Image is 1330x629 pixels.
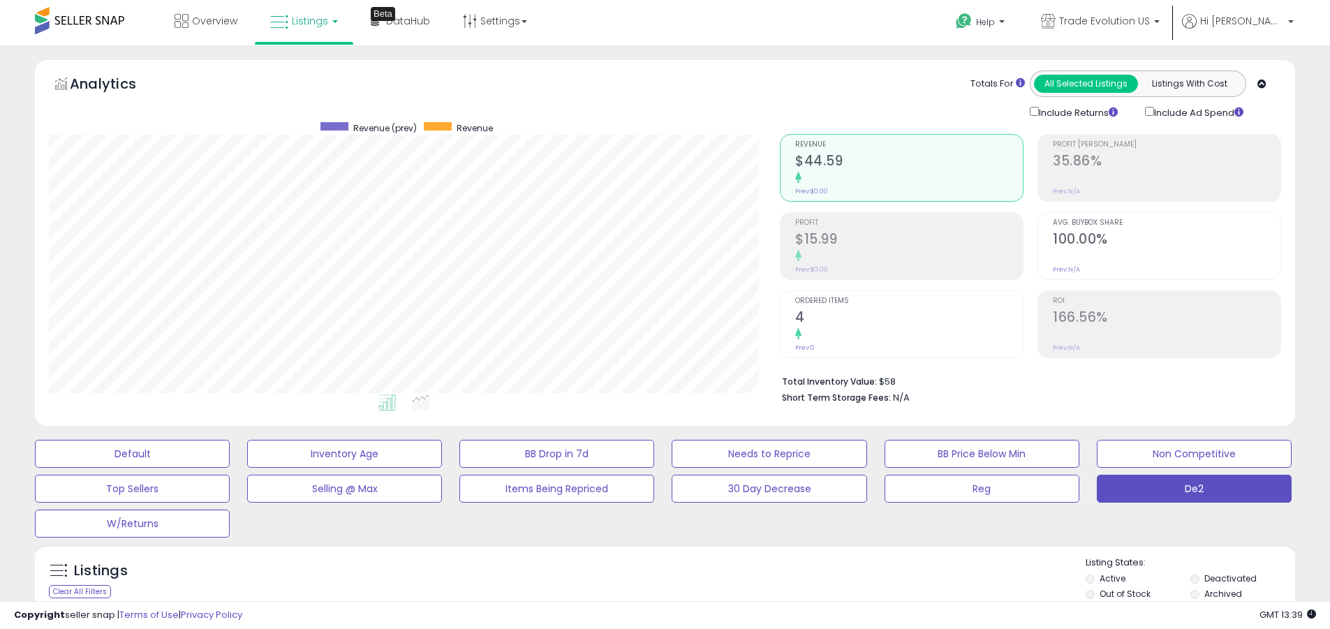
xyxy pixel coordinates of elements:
span: Revenue [457,122,493,134]
button: BB Drop in 7d [459,440,654,468]
a: Terms of Use [119,608,179,621]
button: 30 Day Decrease [672,475,866,503]
div: Include Returns [1019,104,1135,120]
a: Privacy Policy [181,608,242,621]
button: W/Returns [35,510,230,538]
small: Prev: 0 [795,343,815,352]
span: Revenue (prev) [353,122,417,134]
button: BB Price Below Min [885,440,1079,468]
span: Avg. Buybox Share [1053,219,1280,227]
label: Active [1100,572,1125,584]
div: Tooltip anchor [371,7,395,21]
small: Prev: N/A [1053,343,1080,352]
a: Help [945,2,1019,45]
button: De2 [1097,475,1292,503]
h2: $15.99 [795,231,1023,250]
span: N/A [893,391,910,404]
strong: Copyright [14,608,65,621]
span: Profit [PERSON_NAME] [1053,141,1280,149]
p: Listing States: [1086,556,1295,570]
span: Profit [795,219,1023,227]
button: Non Competitive [1097,440,1292,468]
label: Deactivated [1204,572,1257,584]
i: Get Help [955,13,973,30]
div: Clear All Filters [49,585,111,598]
button: Items Being Repriced [459,475,654,503]
button: Listings With Cost [1137,75,1241,93]
small: Prev: N/A [1053,187,1080,195]
b: Short Term Storage Fees: [782,392,891,404]
button: Reg [885,475,1079,503]
span: DataHub [386,14,430,28]
li: $58 [782,372,1271,389]
span: Trade Evolution US [1059,14,1150,28]
h2: 35.86% [1053,153,1280,172]
span: Overview [192,14,237,28]
small: Prev: $0.00 [795,187,828,195]
a: Hi [PERSON_NAME] [1182,14,1294,45]
b: Total Inventory Value: [782,376,877,387]
button: Default [35,440,230,468]
label: Archived [1204,588,1242,600]
span: ROI [1053,297,1280,305]
small: Prev: $0.00 [795,265,828,274]
label: Out of Stock [1100,588,1151,600]
button: Needs to Reprice [672,440,866,468]
button: Selling @ Max [247,475,442,503]
span: Revenue [795,141,1023,149]
h2: 166.56% [1053,309,1280,328]
button: Inventory Age [247,440,442,468]
h5: Analytics [70,74,163,97]
span: Help [976,16,995,28]
span: Listings [292,14,328,28]
button: Top Sellers [35,475,230,503]
h5: Listings [74,561,128,581]
span: 2025-09-10 13:39 GMT [1259,608,1316,621]
div: Include Ad Spend [1135,104,1266,120]
h2: $44.59 [795,153,1023,172]
button: All Selected Listings [1034,75,1138,93]
div: Totals For [970,77,1025,91]
div: seller snap | | [14,609,242,622]
span: Hi [PERSON_NAME] [1200,14,1284,28]
h2: 100.00% [1053,231,1280,250]
span: Ordered Items [795,297,1023,305]
small: Prev: N/A [1053,265,1080,274]
h2: 4 [795,309,1023,328]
